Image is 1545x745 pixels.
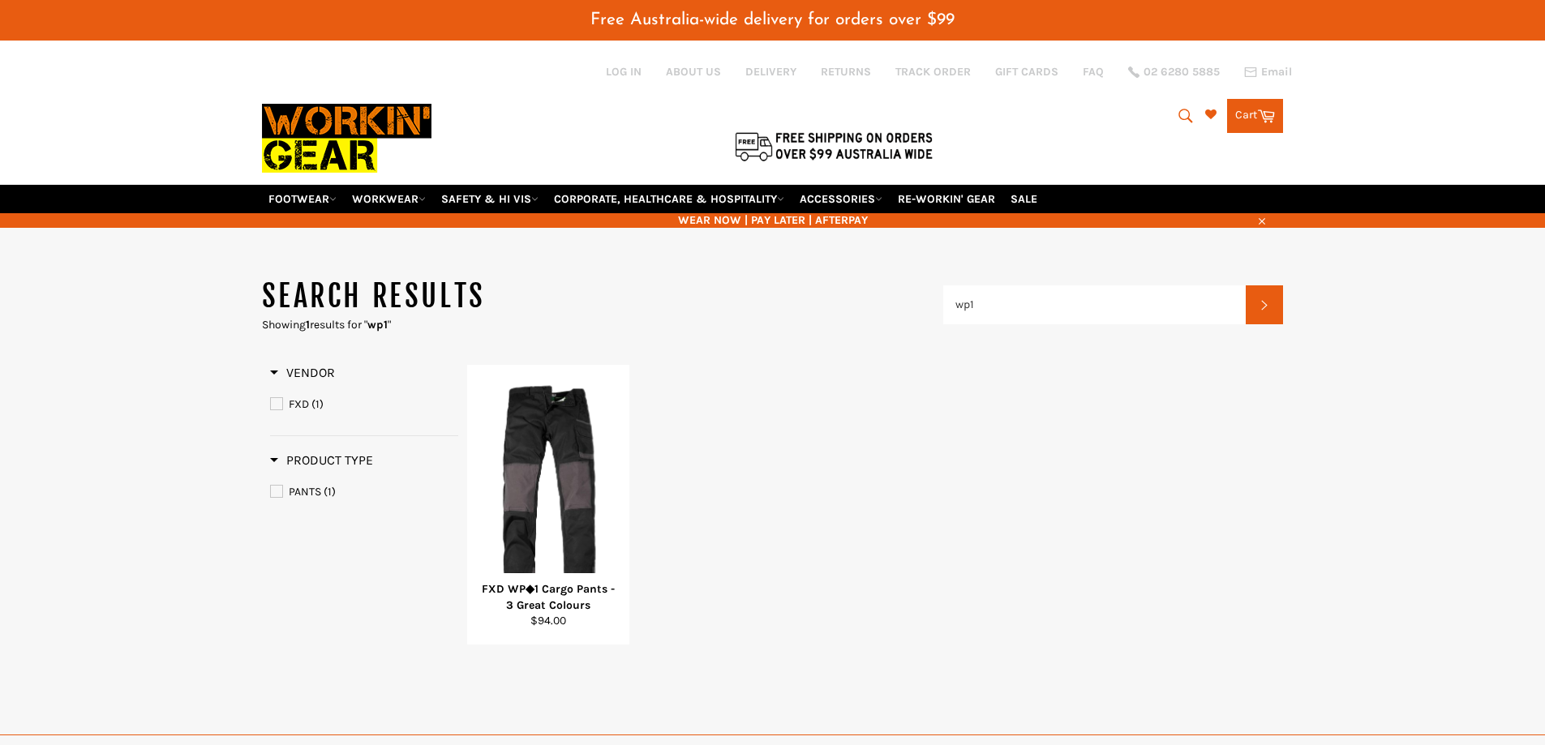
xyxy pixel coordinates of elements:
strong: wp1 [367,318,388,332]
a: Email [1244,66,1292,79]
img: Workin Gear leaders in Workwear, Safety Boots, PPE, Uniforms. Australia's No.1 in Workwear [262,92,431,184]
a: SAFETY & HI VIS [435,185,545,213]
span: Product Type [270,452,373,468]
a: GIFT CARDS [995,64,1058,79]
a: CORPORATE, HEALTHCARE & HOSPITALITY [547,185,791,213]
span: WEAR NOW | PAY LATER | AFTERPAY [262,212,1284,228]
a: TRACK ORDER [895,64,971,79]
div: FXD WP◆1 Cargo Pants - 3 Great Colours [477,581,620,613]
span: FXD [289,397,309,411]
a: FXD [270,396,458,413]
a: FXD WP◆1 Cargo Pants - 3 Great ColoursFXD WP◆1 Cargo Pants - 3 Great Colours$94.00 [466,365,630,645]
a: Cart [1227,99,1283,133]
p: Showing results for " " [262,317,943,332]
a: PANTS [270,483,458,501]
strong: 1 [306,318,310,332]
h3: Vendor [270,365,335,381]
h1: Search results [262,276,943,317]
span: Email [1261,66,1292,78]
span: (1) [324,485,336,499]
img: Flat $9.95 shipping Australia wide [732,129,935,163]
span: Vendor [270,365,335,380]
a: WORKWEAR [345,185,432,213]
a: RE-WORKIN' GEAR [891,185,1002,213]
span: 02 6280 5885 [1144,66,1220,78]
a: Log in [606,65,642,79]
span: Free Australia-wide delivery for orders over $99 [590,11,955,28]
a: FAQ [1083,64,1104,79]
a: DELIVERY [745,64,796,79]
span: PANTS [289,485,321,499]
input: Search [943,285,1247,324]
a: 02 6280 5885 [1128,66,1220,78]
h3: Product Type [270,452,373,469]
a: ABOUT US [666,64,721,79]
a: ACCESSORIES [793,185,889,213]
a: FOOTWEAR [262,185,343,213]
a: RETURNS [821,64,871,79]
span: (1) [311,397,324,411]
a: SALE [1004,185,1044,213]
